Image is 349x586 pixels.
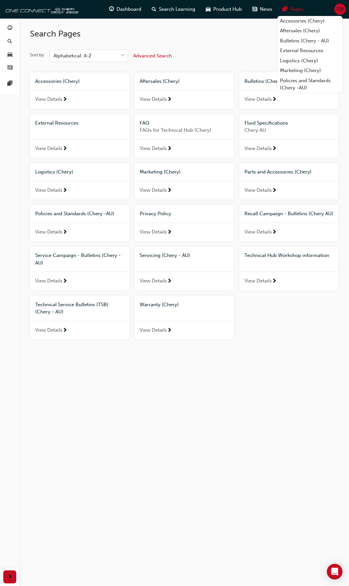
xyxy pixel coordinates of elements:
a: Aftersales (Chery)View Details [134,72,234,109]
a: Technical Hub Workshop informationView Details [239,247,339,291]
span: View Details [140,228,167,236]
a: search-iconSearch Learning [147,3,201,16]
span: guage-icon [109,5,114,13]
a: Warranty (Chery)View Details [134,296,234,340]
span: next-icon [63,230,67,235]
a: Policies and Standards (Chery -AU) [277,76,342,93]
span: View Details [140,145,167,152]
a: Servicing (Chery - AU)View Details [134,247,234,291]
span: TW [336,6,344,13]
span: next-icon [63,146,67,152]
a: Marketing (Chery) [277,66,342,76]
span: Privacy Policy [140,211,171,217]
span: Logistics (Chery) [35,169,73,175]
span: Technical Hub Workshop information [244,252,329,258]
span: View Details [35,145,63,152]
span: Recall Campaign - Bulletins (Chery AU) [244,211,333,217]
span: Search Learning [159,6,195,13]
span: Dashboard [117,6,141,13]
span: View Details [244,277,272,285]
div: Open Intercom Messenger [327,564,342,579]
span: View Details [140,187,167,194]
span: View Details [35,326,63,334]
span: next-icon [7,573,12,581]
a: Privacy PolicyView Details [134,205,234,241]
span: Aftersales (Chery) [140,78,180,84]
div: Alphabetical: A-Z [53,52,91,60]
button: Advanced Search [133,50,172,62]
a: External ResourcesView Details [30,114,129,158]
span: View Details [244,187,272,194]
span: next-icon [272,278,277,284]
span: next-icon [272,97,277,103]
a: news-iconNews [247,3,277,16]
span: next-icon [167,278,172,284]
span: next-icon [167,146,172,152]
a: car-iconProduct Hub [201,3,247,16]
span: View Details [244,96,272,103]
div: Sort by [30,52,44,58]
a: FAQFAQs for Technical Hub (Chery)View Details [134,114,234,158]
a: Accessories (Chery) [277,16,342,26]
span: FAQs for Technical Hub (Chery) [140,127,229,134]
span: news-icon [252,5,257,13]
span: Parts and Accessories (Chery) [244,169,312,175]
span: View Details [140,277,167,285]
a: Fluid SpecificationsChery AUView Details [239,114,339,158]
span: View Details [35,228,63,236]
span: Fluid Specifications [244,120,288,126]
span: next-icon [63,188,67,194]
span: View Details [244,145,272,152]
span: next-icon [63,328,67,334]
span: next-icon [63,97,67,103]
span: External Resources [35,120,78,126]
span: next-icon [167,230,172,235]
span: Advanced Search [133,53,172,59]
span: FAQ [140,120,149,126]
span: View Details [35,187,63,194]
span: next-icon [272,146,277,152]
span: Marketing (Chery) [140,169,181,175]
button: TW [334,4,346,15]
a: Service Campaign - Bulletins (Chery - AU)View Details [30,247,129,291]
a: Aftersales (Chery) [277,26,342,36]
a: Logistics (Chery)View Details [30,163,129,200]
h2: Search Pages [30,29,339,39]
span: News [260,6,272,13]
span: Bulletins (Chery - AU) [244,78,294,84]
span: Technical Service Bulletins (TSB) (Chery - AU) [35,302,108,315]
span: pages-icon [7,81,12,87]
span: Product Hub [213,6,242,13]
a: Technical Service Bulletins (TSB) (Chery - AU)View Details [30,296,129,340]
span: car-icon [206,5,211,13]
span: next-icon [272,188,277,194]
span: View Details [35,277,63,285]
a: External Resources [277,46,342,56]
img: oneconnect [3,3,78,16]
span: guage-icon [7,25,12,31]
span: search-icon [7,39,12,45]
span: Service Campaign - Bulletins (Chery - AU) [35,252,121,266]
span: Pages [290,6,303,13]
span: Policies and Standards (Chery -AU) [35,211,114,217]
span: Accessories (Chery) [35,78,80,84]
a: Bulletins (Chery - AU) [277,36,342,46]
span: View Details [35,96,63,103]
span: next-icon [63,278,67,284]
span: down-icon [120,52,125,60]
span: Warranty (Chery) [140,302,179,308]
span: View Details [140,326,167,334]
span: next-icon [167,188,172,194]
span: next-icon [167,97,172,103]
span: search-icon [152,5,156,13]
a: Marketing (Chery)View Details [134,163,234,200]
span: news-icon [7,65,12,71]
a: Policies and Standards (Chery -AU)View Details [30,205,129,241]
span: pages-icon [283,5,287,13]
span: car-icon [7,52,12,58]
span: next-icon [167,328,172,334]
a: Bulletins (Chery - AU)View Details [239,72,339,109]
span: Servicing (Chery - AU) [140,252,190,258]
a: pages-iconPages [277,3,309,16]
